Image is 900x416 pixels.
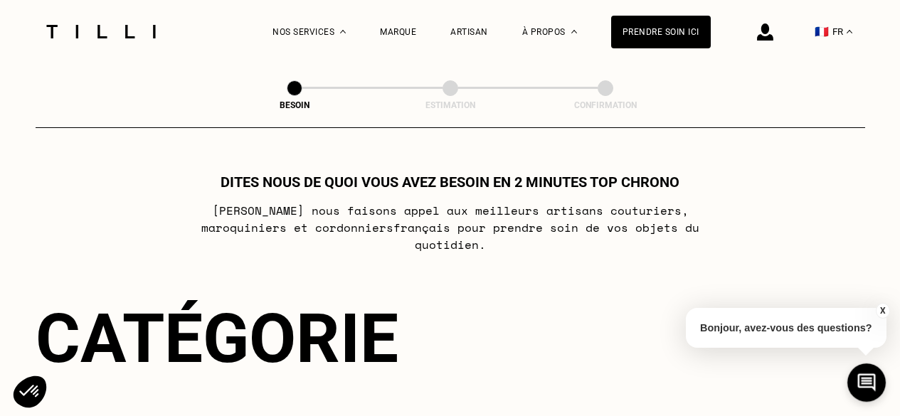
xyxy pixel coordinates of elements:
div: Besoin [223,100,366,110]
img: Menu déroulant à propos [571,30,577,33]
img: menu déroulant [847,30,852,33]
div: Confirmation [534,100,677,110]
img: Logo du service de couturière Tilli [41,25,161,38]
img: Menu déroulant [340,30,346,33]
div: Catégorie [36,299,865,378]
a: Artisan [450,27,488,37]
div: Estimation [379,100,522,110]
h1: Dites nous de quoi vous avez besoin en 2 minutes top chrono [221,174,679,191]
span: 🇫🇷 [815,25,829,38]
a: Prendre soin ici [611,16,711,48]
img: icône connexion [757,23,773,41]
p: Bonjour, avez-vous des questions? [686,308,886,348]
p: [PERSON_NAME] nous faisons appel aux meilleurs artisans couturiers , maroquiniers et cordonniers ... [168,202,732,253]
button: X [875,303,889,319]
a: Marque [380,27,416,37]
